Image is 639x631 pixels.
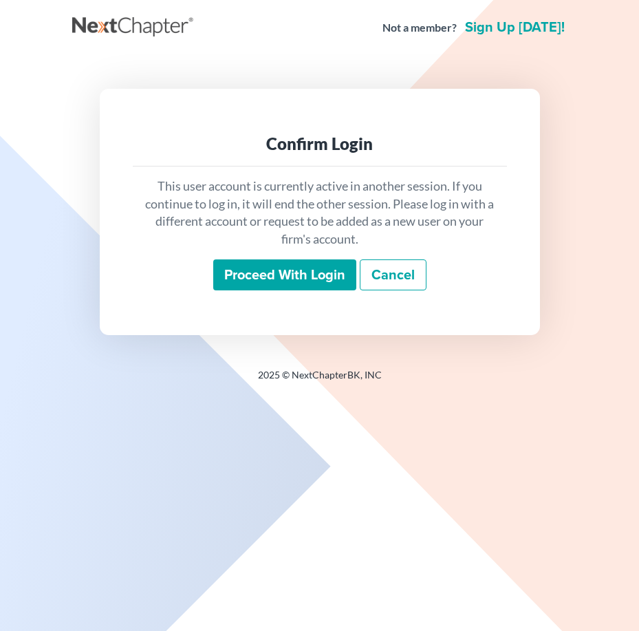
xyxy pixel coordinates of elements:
p: This user account is currently active in another session. If you continue to log in, it will end ... [144,178,496,248]
a: Sign up [DATE]! [462,21,567,34]
div: 2025 © NextChapterBK, INC [72,368,567,393]
strong: Not a member? [382,20,457,36]
input: Proceed with login [213,259,356,291]
a: Cancel [360,259,426,291]
div: Confirm Login [144,133,496,155]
